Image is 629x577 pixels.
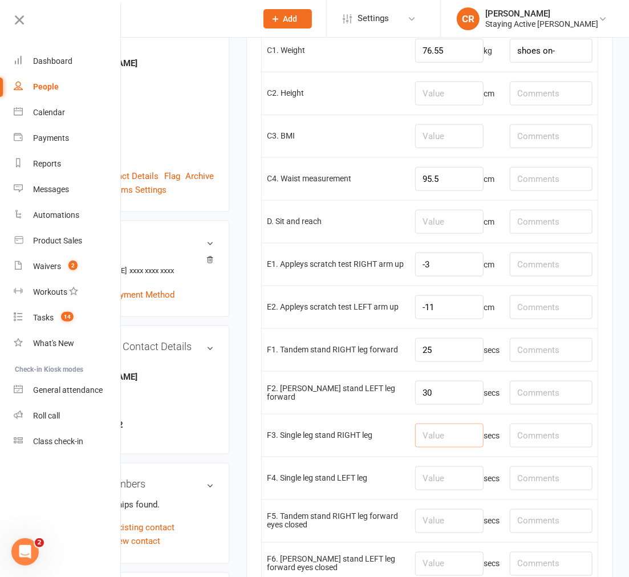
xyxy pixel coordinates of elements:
[33,159,61,168] div: Reports
[14,429,121,454] a: Class kiosk mode
[70,478,214,490] h3: Family Members
[68,261,78,270] span: 2
[510,124,593,148] input: Comments
[262,499,410,542] td: F5. Tandem stand RIGHT leg forward eyes closed
[33,262,61,271] div: Waivers
[262,371,410,414] td: F2. [PERSON_NAME] stand LEFT leg forward
[415,338,484,362] input: Value
[33,185,69,194] div: Messages
[33,56,72,66] div: Dashboard
[72,117,214,128] div: Member type
[410,72,505,115] td: cm
[72,48,214,59] div: GP Name
[14,125,121,151] a: Payments
[14,48,121,74] a: Dashboard
[263,9,312,29] button: Add
[72,71,214,82] div: Health Fund
[262,328,410,371] td: F1. Tandem stand RIGHT leg forward
[14,151,121,177] a: Reports
[410,243,505,286] td: cm
[415,381,484,405] input: Value
[72,104,214,114] strong: No
[14,228,121,254] a: Product Sales
[70,236,214,247] h3: Wallet
[14,377,121,403] a: General attendance kiosk mode
[70,498,214,512] p: No relationships found.
[14,100,121,125] a: Calendar
[410,371,505,414] td: secs
[70,521,175,535] a: Add link to existing contact
[510,295,593,319] input: Comments
[72,140,214,151] div: EPC DVA or NIL
[14,331,121,356] a: What's New
[485,19,598,29] div: Staying Active [PERSON_NAME]
[510,509,593,533] input: Comments
[70,341,214,352] h3: Emergency Contact Details
[415,82,484,105] input: Value
[14,305,121,331] a: Tasks 14
[33,313,54,322] div: Tasks
[415,167,484,191] input: Value
[262,29,410,72] td: C1. Weight
[33,437,83,446] div: Class check-in
[33,385,103,395] div: General attendance
[72,35,214,46] strong: [DATE]
[72,150,214,160] strong: -
[510,39,593,63] input: Comments
[410,157,505,200] td: cm
[410,457,505,499] td: secs
[283,14,298,23] span: Add
[164,169,180,183] a: Flag
[415,295,484,319] input: Value
[33,108,65,117] div: Calendar
[510,253,593,277] input: Comments
[72,396,214,406] strong: husband
[72,420,214,430] strong: 0416112032
[33,133,69,143] div: Payments
[262,414,410,457] td: F3. Single leg stand RIGHT leg
[410,328,505,371] td: secs
[415,509,484,533] input: Value
[410,200,505,243] td: cm
[72,94,214,105] div: High Needs
[72,372,214,382] strong: [PERSON_NAME]
[415,253,484,277] input: Value
[415,424,484,448] input: Value
[262,115,410,157] td: C3. BMI
[510,424,593,448] input: Comments
[410,499,505,542] td: secs
[33,236,82,245] div: Product Sales
[70,256,214,285] li: [PERSON_NAME]
[510,167,593,191] input: Comments
[485,9,598,19] div: [PERSON_NAME]
[510,466,593,490] input: Comments
[33,339,74,348] div: What's New
[410,286,505,328] td: cm
[415,552,484,576] input: Value
[14,254,121,279] a: Waivers 2
[185,169,214,183] a: Archive
[33,287,67,296] div: Workouts
[410,414,505,457] td: secs
[14,403,121,429] a: Roll call
[33,411,60,420] div: Roll call
[14,279,121,305] a: Workouts
[415,210,484,234] input: Value
[510,552,593,576] input: Comments
[33,210,79,220] div: Automations
[510,82,593,105] input: Comments
[415,39,484,63] input: Value
[14,202,121,228] a: Automations
[72,58,214,68] strong: [PERSON_NAME]
[457,7,480,30] div: CR
[70,288,175,302] a: Add / Edit Payment Method
[72,258,208,266] strong: Credit card
[510,210,593,234] input: Comments
[415,466,484,490] input: Value
[510,338,593,362] input: Comments
[33,82,59,91] div: People
[358,6,389,31] span: Settings
[14,74,121,100] a: People
[262,457,410,499] td: F4. Single leg stand LEFT leg
[510,381,593,405] input: Comments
